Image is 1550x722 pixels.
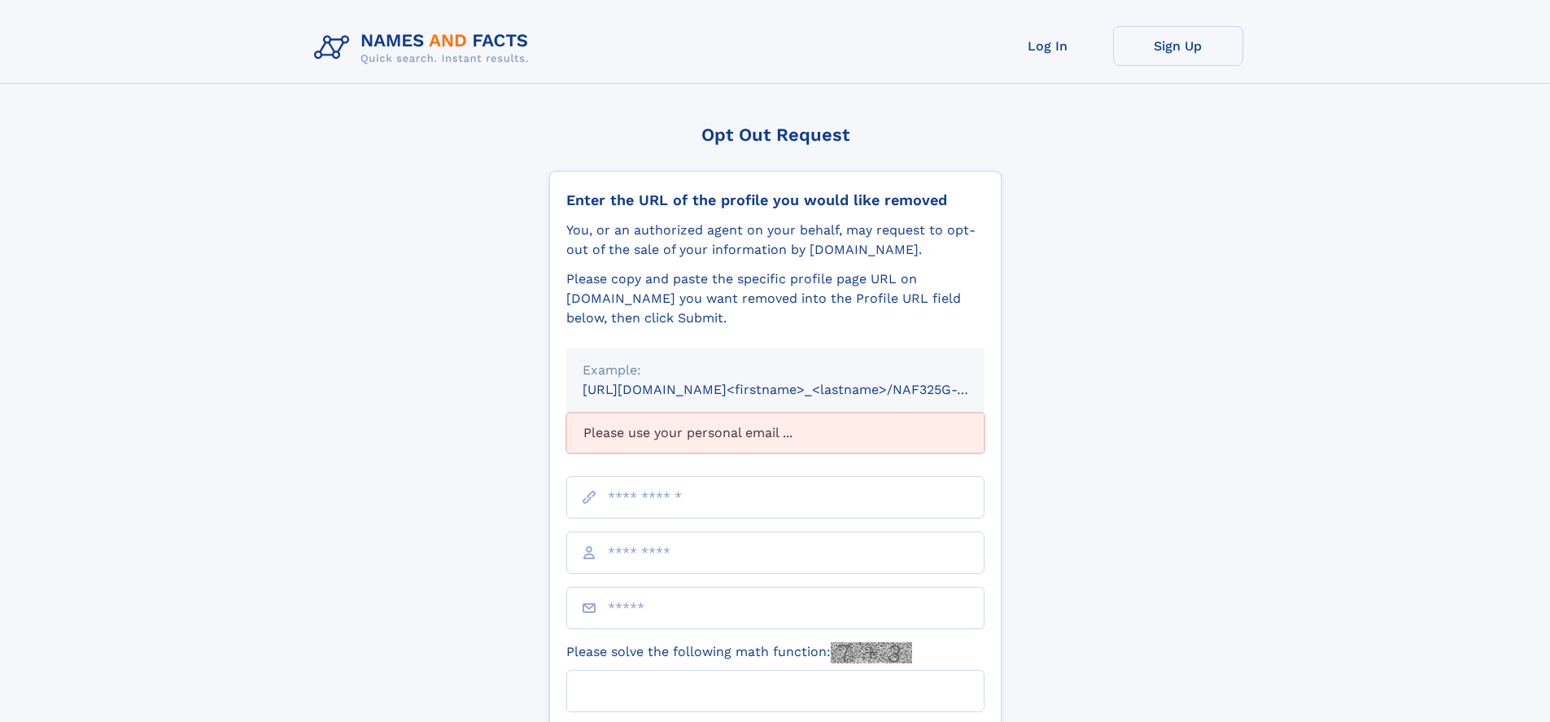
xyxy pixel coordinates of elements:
div: Enter the URL of the profile you would like removed [566,191,985,209]
a: Log In [983,26,1113,66]
div: Please use your personal email ... [566,413,985,453]
div: Please copy and paste the specific profile page URL on [DOMAIN_NAME] you want removed into the Pr... [566,269,985,328]
div: You, or an authorized agent on your behalf, may request to opt-out of the sale of your informatio... [566,221,985,260]
label: Please solve the following math function: [566,642,912,663]
img: Logo Names and Facts [308,26,542,70]
a: Sign Up [1113,26,1243,66]
div: Opt Out Request [549,125,1002,145]
div: Example: [583,361,968,380]
small: [URL][DOMAIN_NAME]<firstname>_<lastname>/NAF325G-xxxxxxxx [583,382,1015,397]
